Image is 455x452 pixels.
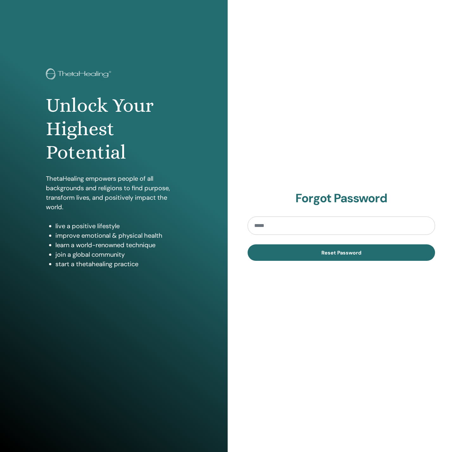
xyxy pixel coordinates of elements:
li: join a global community [55,250,182,259]
li: improve emotional & physical health [55,231,182,240]
li: live a positive lifestyle [55,221,182,231]
p: ThetaHealing empowers people of all backgrounds and religions to find purpose, transform lives, a... [46,174,182,212]
h1: Unlock Your Highest Potential [46,94,182,164]
button: Reset Password [248,244,435,261]
h2: Forgot Password [248,191,435,206]
li: start a thetahealing practice [55,259,182,269]
li: learn a world-renowned technique [55,240,182,250]
span: Reset Password [321,249,361,256]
